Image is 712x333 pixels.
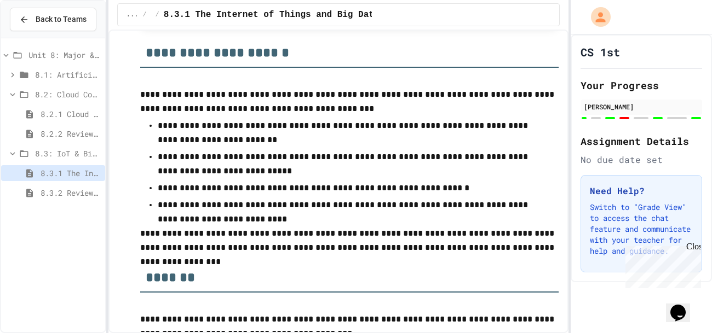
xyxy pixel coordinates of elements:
[41,167,101,179] span: 8.3.1 The Internet of Things and Big Data: Our Connected Digital World
[35,89,101,100] span: 8.2: Cloud Computing
[581,78,702,93] h2: Your Progress
[590,202,693,256] p: Switch to "Grade View" to access the chat feature and communicate with your teacher for help and ...
[621,242,701,288] iframe: chat widget
[10,8,96,31] button: Back to Teams
[581,44,620,60] h1: CS 1st
[36,14,87,25] span: Back to Teams
[666,289,701,322] iframe: chat widget
[156,10,159,19] span: /
[579,4,613,30] div: My Account
[41,128,101,139] span: 8.2.2 Review - Cloud Computing
[35,69,101,80] span: 8.1: Artificial Intelligence Basics
[35,148,101,159] span: 8.3: IoT & Big Data
[590,184,693,197] h3: Need Help?
[584,102,699,112] div: [PERSON_NAME]
[41,108,101,120] span: 8.2.1 Cloud Computing: Transforming the Digital World
[28,49,101,61] span: Unit 8: Major & Emerging Technologies
[127,10,139,19] span: ...
[142,10,146,19] span: /
[41,187,101,198] span: 8.3.2 Review - The Internet of Things and Big Data
[4,4,76,69] div: Chat with us now!Close
[164,8,532,21] span: 8.3.1 The Internet of Things and Big Data: Our Connected Digital World
[581,153,702,166] div: No due date set
[581,133,702,149] h2: Assignment Details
